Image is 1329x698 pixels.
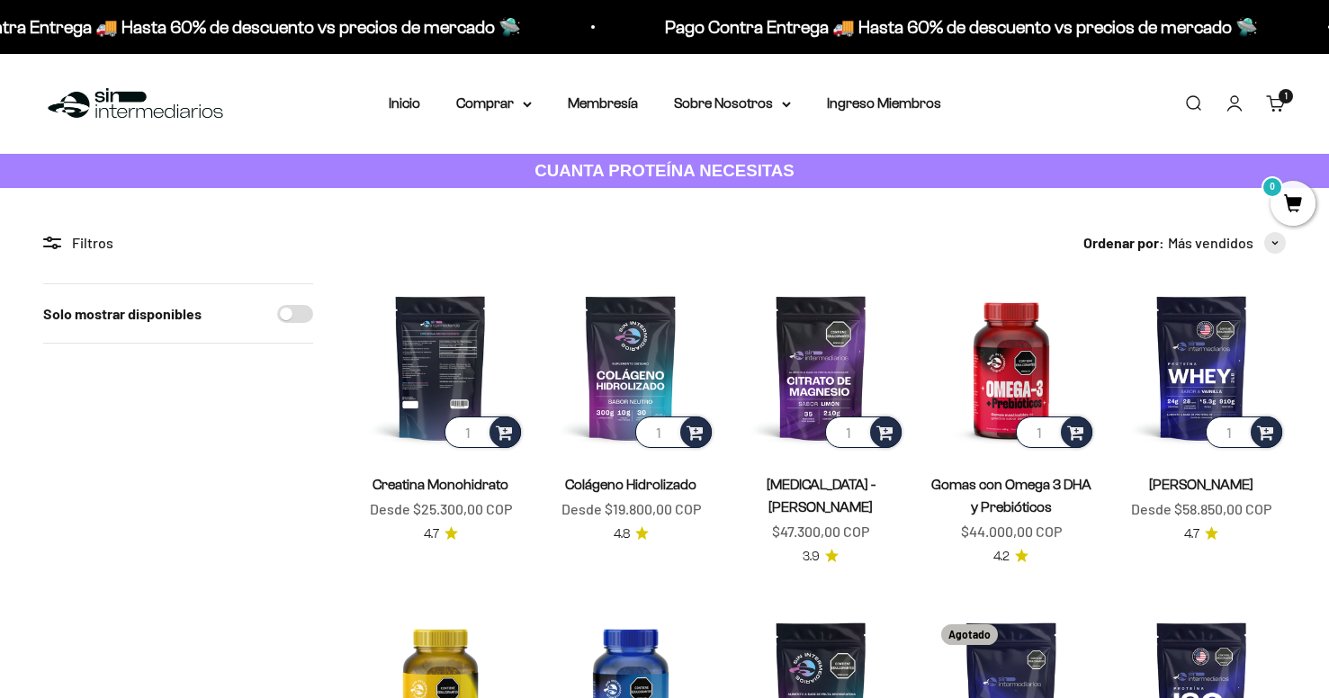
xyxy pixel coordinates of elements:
a: 4.84.8 de 5.0 estrellas [614,524,649,544]
a: Membresía [568,95,638,111]
span: 4.7 [1184,524,1199,544]
label: Solo mostrar disponibles [43,302,202,326]
img: Creatina Monohidrato [356,283,525,452]
a: 0 [1271,195,1316,215]
a: 3.93.9 de 5.0 estrellas [803,547,839,567]
a: Creatina Monohidrato [373,477,508,492]
span: 3.9 [803,547,820,567]
sale-price: $47.300,00 COP [772,520,869,543]
span: 4.7 [424,524,439,544]
span: 4.2 [993,547,1010,567]
span: Más vendidos [1168,231,1253,255]
sale-price: Desde $58.850,00 COP [1131,497,1271,521]
a: [PERSON_NAME] [1149,477,1253,492]
a: Colágeno Hidrolizado [565,477,696,492]
a: [MEDICAL_DATA] - [PERSON_NAME] [767,477,876,515]
a: 4.74.7 de 5.0 estrellas [424,524,458,544]
button: Más vendidos [1168,231,1286,255]
strong: CUANTA PROTEÍNA NECESITAS [534,161,795,180]
a: Inicio [389,95,420,111]
summary: Comprar [456,92,532,115]
a: 4.24.2 de 5.0 estrellas [993,547,1028,567]
a: 4.74.7 de 5.0 estrellas [1184,524,1218,544]
p: Pago Contra Entrega 🚚 Hasta 60% de descuento vs precios de mercado 🛸 [656,13,1249,41]
a: Ingreso Miembros [827,95,941,111]
sale-price: $44.000,00 COP [961,520,1062,543]
summary: Sobre Nosotros [674,92,791,115]
span: 1 [1285,92,1288,101]
sale-price: Desde $25.300,00 COP [370,497,512,521]
sale-price: Desde $19.800,00 COP [561,497,701,521]
a: Gomas con Omega 3 DHA y Prebióticos [931,477,1091,515]
span: Ordenar por: [1083,231,1164,255]
div: Filtros [43,231,313,255]
span: 4.8 [614,524,630,544]
mark: 0 [1262,176,1283,198]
